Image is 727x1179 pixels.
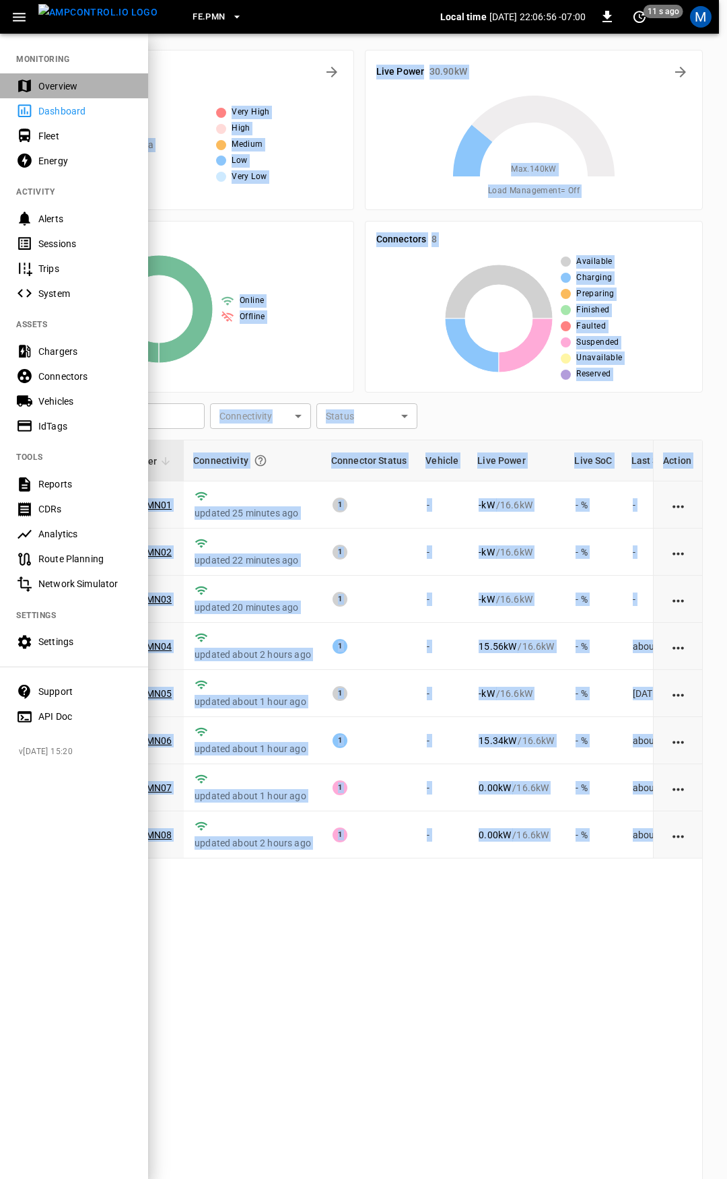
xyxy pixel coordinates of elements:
[38,477,132,491] div: Reports
[38,104,132,118] div: Dashboard
[38,79,132,93] div: Overview
[38,502,132,516] div: CDRs
[629,6,650,28] button: set refresh interval
[38,4,158,21] img: ampcontrol.io logo
[38,552,132,566] div: Route Planning
[38,154,132,168] div: Energy
[489,10,586,24] p: [DATE] 22:06:56 -07:00
[38,577,132,591] div: Network Simulator
[440,10,487,24] p: Local time
[193,9,225,25] span: FE.PMN
[38,370,132,383] div: Connectors
[38,527,132,541] div: Analytics
[38,262,132,275] div: Trips
[38,710,132,723] div: API Doc
[38,129,132,143] div: Fleet
[38,635,132,648] div: Settings
[38,287,132,300] div: System
[38,685,132,698] div: Support
[690,6,712,28] div: profile-icon
[38,237,132,250] div: Sessions
[38,212,132,226] div: Alerts
[38,419,132,433] div: IdTags
[644,5,683,18] span: 11 s ago
[19,745,137,759] span: v [DATE] 15:20
[38,395,132,408] div: Vehicles
[38,345,132,358] div: Chargers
